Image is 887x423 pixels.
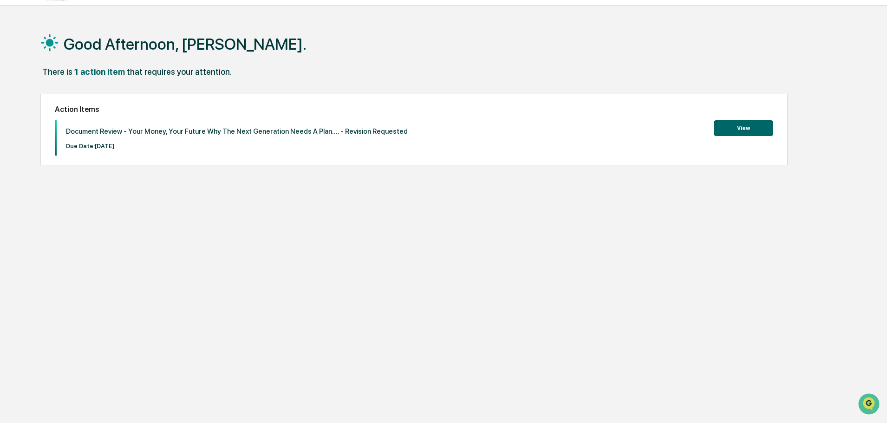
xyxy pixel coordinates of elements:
a: Powered byPylon [65,157,112,164]
div: that requires your attention. [127,67,232,77]
a: 🖐️Preclearance [6,113,64,130]
span: Preclearance [19,117,60,126]
iframe: Open customer support [857,392,882,417]
div: 1 action item [74,67,125,77]
button: Start new chat [158,74,169,85]
h1: Good Afternoon, [PERSON_NAME]. [64,35,307,53]
div: 🗄️ [67,118,75,125]
button: View [714,120,773,136]
span: Attestations [77,117,115,126]
div: Start new chat [32,71,152,80]
div: 🔎 [9,136,17,143]
p: Due Date: [DATE] [66,143,408,150]
input: Clear [24,42,153,52]
p: Document Review - Your Money, Your Future Why The Next Generation Needs A Plan.... - Revision Req... [66,127,408,136]
div: 🖐️ [9,118,17,125]
p: How can we help? [9,20,169,34]
img: 1746055101610-c473b297-6a78-478c-a979-82029cc54cd1 [9,71,26,88]
a: 🗄️Attestations [64,113,119,130]
div: There is [42,67,72,77]
span: Data Lookup [19,135,59,144]
a: 🔎Data Lookup [6,131,62,148]
div: We're available if you need us! [32,80,117,88]
span: Pylon [92,157,112,164]
a: View [714,123,773,132]
h2: Action Items [55,105,773,114]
